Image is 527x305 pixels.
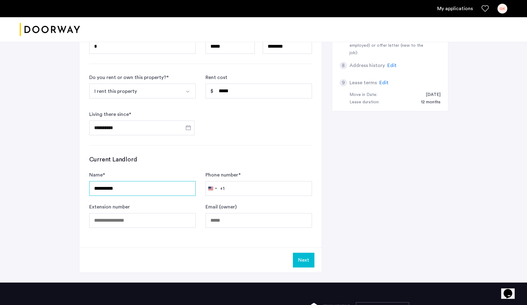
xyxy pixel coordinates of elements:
[340,79,347,86] div: 9
[501,280,521,299] iframe: chat widget
[20,18,80,41] img: logo
[349,79,377,86] h5: Lease terms
[420,91,441,99] div: 09/01/2025
[415,99,441,106] div: 12 months
[387,63,397,68] span: Edit
[206,171,241,179] label: Phone number *
[220,185,225,192] div: +1
[437,5,473,12] a: My application
[379,80,389,85] span: Edit
[206,203,237,211] label: Email (owner)
[349,99,379,106] div: Lease duration:
[89,155,312,164] h3: Current Landlord
[293,253,314,267] button: Next
[89,74,169,81] div: Do you rent or own this property? *
[20,18,80,41] a: Cazamio logo
[349,35,427,57] div: First two pages of 1040 (self-employed) or offer letter (new to the job):
[349,62,385,69] h5: Address history
[481,5,489,12] a: Favorites
[349,91,377,99] div: Move in Date:
[340,62,347,69] div: 8
[89,171,105,179] label: Name *
[89,84,181,98] button: Select option
[497,4,507,14] div: GK
[206,74,227,81] label: Rent cost
[89,111,131,118] label: Living there since *
[185,89,190,94] img: arrow
[89,203,130,211] label: Extension number
[185,124,192,131] button: Open calendar
[181,84,196,98] button: Select option
[206,181,225,196] button: Selected country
